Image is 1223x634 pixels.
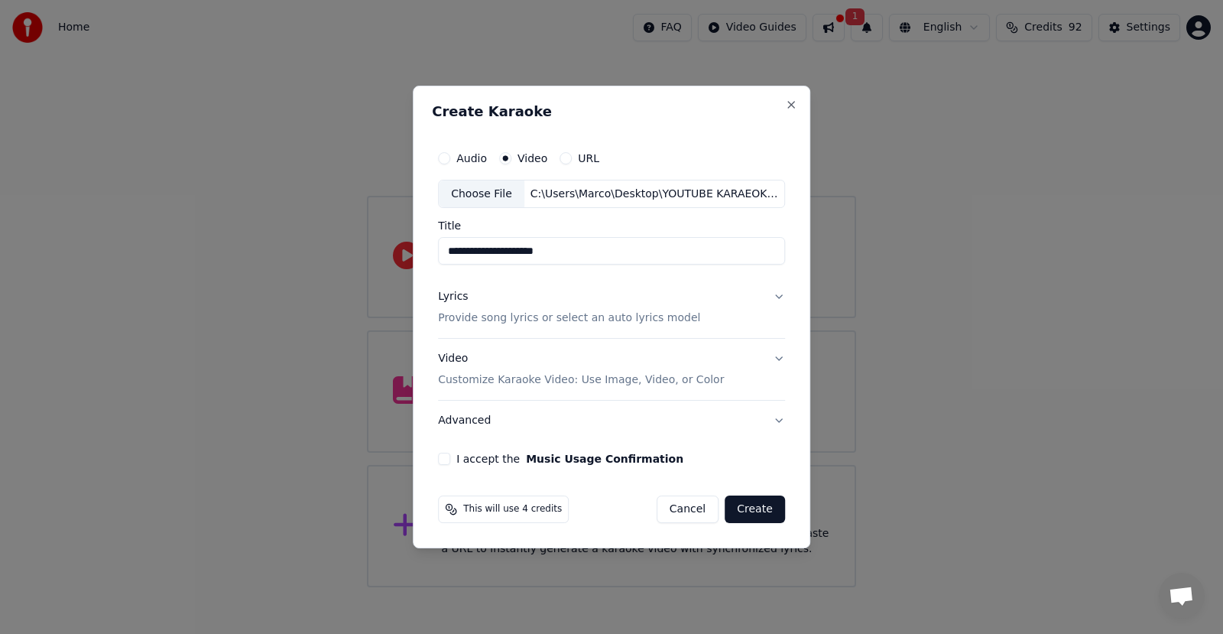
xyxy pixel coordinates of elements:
label: URL [578,153,599,164]
div: Choose File [439,180,524,208]
button: Cancel [657,496,719,523]
button: Advanced [438,401,785,441]
label: Audio [456,153,487,164]
button: Create [725,496,785,523]
button: LyricsProvide song lyrics or select an auto lyrics model [438,278,785,339]
span: This will use 4 credits [463,503,562,515]
p: Customize Karaoke Video: Use Image, Video, or Color [438,372,724,388]
button: I accept the [526,454,683,464]
p: Provide song lyrics or select an auto lyrics model [438,311,700,327]
label: I accept the [456,454,683,464]
div: C:\Users\Marco\Desktop\YOUTUBE KARAEOKE FILES\Un vieillard solitaire.mp4 [524,187,784,202]
div: Lyrics [438,290,468,305]
div: Video [438,352,724,389]
label: Title [438,221,785,232]
h2: Create Karaoke [432,105,791,119]
label: Video [517,153,547,164]
button: VideoCustomize Karaoke Video: Use Image, Video, or Color [438,340,785,401]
